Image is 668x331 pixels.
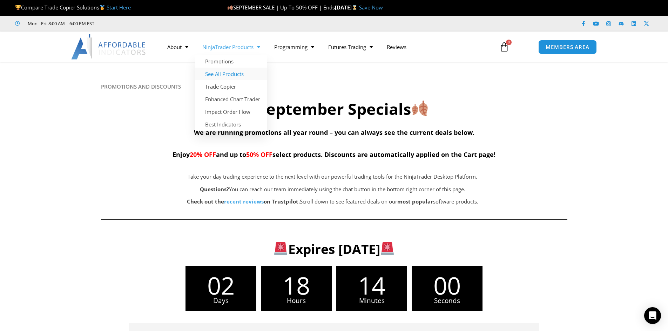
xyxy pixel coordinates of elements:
[267,39,321,55] a: Programming
[194,128,474,137] span: We are running promotions all year round – you can always see the current deals below.
[15,5,21,10] img: 🏆
[160,39,491,55] nav: Menu
[112,241,556,257] h3: Expires [DATE]
[195,68,267,80] a: See All Products
[397,198,433,205] b: most popular
[187,198,300,205] strong: Check out the on Trustpilot.
[190,150,216,159] span: 20% OFF
[100,5,105,10] img: 🥇
[101,83,567,90] h6: PROMOTIONS AND DISCOUNTS
[185,273,256,297] span: 02
[274,242,287,255] img: 🚨
[104,20,209,27] iframe: Customer reviews powered by Trustpilot
[195,105,267,118] a: Impact Order Flow
[336,297,407,304] span: Minutes
[489,37,520,57] a: 0
[185,297,256,304] span: Days
[160,39,195,55] a: About
[195,55,267,68] a: Promotions
[107,4,131,11] a: Start Here
[227,4,335,11] span: SEPTEMBER SALE | Up To 50% OFF | Ends
[101,99,567,119] h2: September Specials
[26,19,94,28] span: Mon - Fri: 8:00 AM – 6:00 PM EST
[412,297,483,304] span: Seconds
[195,39,267,55] a: NinjaTrader Products
[246,150,272,159] span: 50% OFF
[359,4,383,11] a: Save Now
[188,173,477,180] span: Take your day trading experience to the next level with our powerful trading tools for the NinjaT...
[412,273,483,297] span: 00
[546,44,589,50] span: MEMBERS AREA
[380,39,413,55] a: Reviews
[336,273,407,297] span: 14
[644,307,661,324] div: Open Intercom Messenger
[15,4,131,11] span: Compare Trade Copier Solutions
[136,197,529,207] p: Scroll down to see featured deals on our software products.
[261,273,332,297] span: 18
[538,40,597,54] a: MEMBERS AREA
[195,93,267,105] a: Enhanced Chart Trader
[200,186,229,193] strong: Questions?
[412,101,428,116] img: 🍂
[71,34,147,60] img: LogoAI | Affordable Indicators – NinjaTrader
[195,55,267,131] ul: NinjaTrader Products
[224,198,264,205] a: recent reviews
[228,5,233,10] img: 🍂
[321,39,380,55] a: Futures Trading
[352,5,357,10] img: ⌛
[506,40,512,45] span: 0
[261,297,332,304] span: Hours
[136,185,529,194] p: You can reach our team immediately using the chat button in the bottom right corner of this page.
[335,4,359,11] strong: [DATE]
[195,80,267,93] a: Trade Copier
[195,118,267,131] a: Best Indicators
[381,242,394,255] img: 🚨
[173,150,495,159] span: Enjoy and up to select products. Discounts are automatically applied on the Cart page!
